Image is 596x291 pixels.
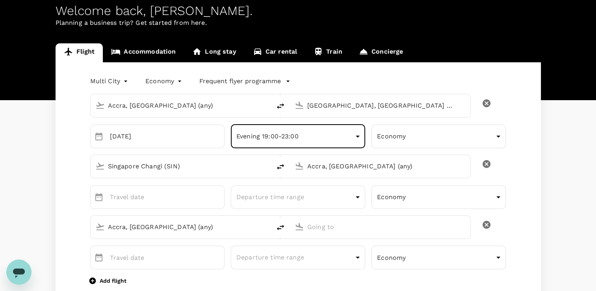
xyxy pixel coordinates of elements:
button: Open [266,104,267,106]
button: Open [266,165,267,167]
input: Going to [307,99,454,112]
input: Travel date [110,185,225,209]
input: Going to [307,221,454,233]
button: Choose date, selected date is Oct 11, 2025 [91,129,107,144]
input: Depart from [108,99,254,112]
button: delete [271,97,290,116]
p: Frequent flyer programme [199,76,281,86]
input: Travel date [110,246,225,269]
button: delete [477,94,496,113]
div: Departure time range [231,248,365,268]
input: Travel date [110,125,225,148]
p: Add flight [100,277,126,285]
button: Choose date [91,250,107,265]
div: Economy [371,248,506,267]
div: Economy [371,187,506,207]
button: Add flight [90,277,126,285]
a: Flight [56,43,103,62]
button: Open [266,226,267,228]
button: delete [477,215,496,234]
button: Choose date [91,189,107,205]
a: Accommodation [103,43,184,62]
div: Multi City [90,75,130,88]
button: Open [465,165,466,167]
iframe: Button to launch messaging window [6,259,32,285]
button: delete [271,157,290,176]
input: Depart from [108,221,254,233]
button: delete [271,218,290,237]
button: Open [465,104,466,106]
a: Long stay [184,43,244,62]
input: Going to [307,160,454,172]
p: Departure time range [236,253,353,262]
div: Evening 19:00-23:00 [231,127,365,146]
div: Welcome back , [PERSON_NAME] . [56,4,541,18]
button: Open [465,226,466,228]
button: Frequent flyer programme [199,76,290,86]
p: Planning a business trip? Get started from here. [56,18,541,28]
p: Departure time range [236,192,353,202]
a: Concierge [351,43,411,62]
a: Train [305,43,351,62]
a: Car rental [245,43,306,62]
input: Depart from [108,160,254,172]
div: Economy [145,75,184,88]
div: Economy [371,127,506,146]
button: delete [477,155,496,173]
div: Departure time range [231,187,365,207]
